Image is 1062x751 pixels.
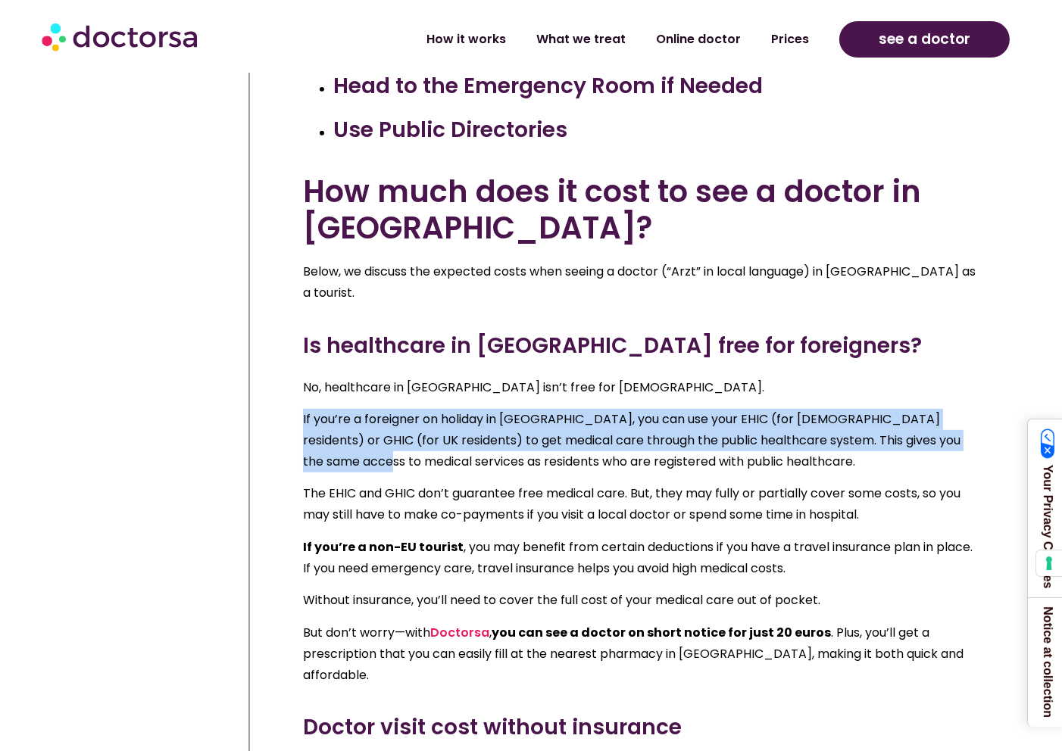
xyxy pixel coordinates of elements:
[492,624,831,641] b: you can see a doctor on short notice for just 20 euros
[1036,550,1062,576] button: Your consent preferences for tracking technologies
[303,173,983,246] h2: How much does it cost to see a doctor in [GEOGRAPHIC_DATA]?
[430,624,489,641] a: Doctorsa
[303,409,983,472] p: If you’re a foreigner on holiday in [GEOGRAPHIC_DATA], you can use your EHIC (for [DEMOGRAPHIC_DA...
[303,590,983,611] p: Without insurance, you’ll need to cover the full cost of your medical care out of pocket.
[303,330,983,362] h3: Is healthcare in [GEOGRAPHIC_DATA] free for foreigners?
[1041,428,1055,459] img: California Consumer Privacy Act (CCPA) Opt-Out Icon
[521,22,641,57] a: What we treat
[411,22,521,57] a: How it works
[303,538,464,556] b: If you’re a non-EU tourist
[303,537,983,579] p: , you may benefit from certain deductions if you have a travel insurance plan in place. If you ne...
[756,22,824,57] a: Prices
[839,21,1010,58] a: see a doctor
[303,483,983,525] p: The EHIC and GHIC don’t guarantee free medical care. But, they may fully or partially cover some ...
[879,27,970,51] span: see a doctor
[282,22,824,57] nav: Menu
[303,377,983,398] p: No, healthcare in [GEOGRAPHIC_DATA] isn’t free for [DEMOGRAPHIC_DATA].
[641,22,756,57] a: Online doctor
[333,70,983,102] h3: Head to the Emergency Room if Needed
[303,622,983,686] p: But don’t worry—with , . Plus, you’ll get a prescription that you can easily fill at the nearest ...
[303,261,983,304] p: Below, we discuss the expected costs when seeing a doctor (“Arzt” in local language) in [GEOGRAPH...
[333,114,983,146] h3: Use Public Directories
[303,712,983,743] h3: Doctor visit cost without insurance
